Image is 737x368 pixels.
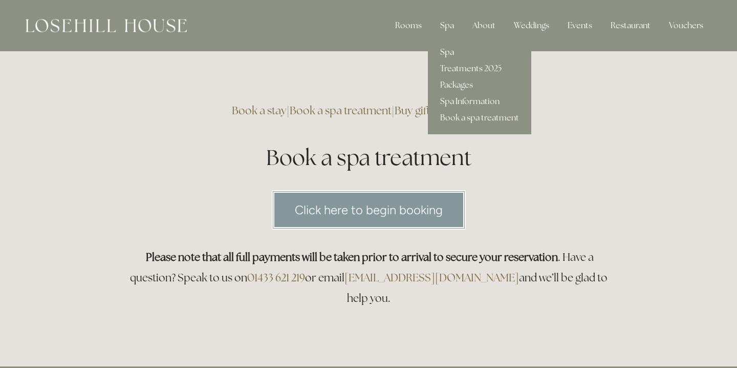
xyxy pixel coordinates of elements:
[559,15,600,36] div: Events
[26,19,187,32] img: Losehill House
[506,15,557,36] div: Weddings
[395,104,506,117] a: Buy gifts & experiences
[146,250,558,264] strong: Please note that all full payments will be taken prior to arrival to secure your reservation
[428,44,531,60] a: Spa
[428,93,531,110] a: Spa Information
[464,15,504,36] div: About
[432,15,462,36] div: Spa
[290,104,392,117] a: Book a spa treatment
[387,15,430,36] div: Rooms
[602,15,659,36] div: Restaurant
[124,142,613,173] h1: Book a spa treatment
[428,77,531,93] a: Packages
[661,15,711,36] a: Vouchers
[428,110,531,126] a: Book a spa treatment
[124,247,613,309] h3: . Have a question? Speak to us on or email and we’ll be glad to help you.
[272,190,466,230] a: Click here to begin booking
[247,271,305,284] a: 01433 621 219
[232,104,287,117] a: Book a stay
[124,100,613,121] h3: | |
[428,60,531,77] a: Treatments 2025
[344,271,519,284] a: [EMAIL_ADDRESS][DOMAIN_NAME]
